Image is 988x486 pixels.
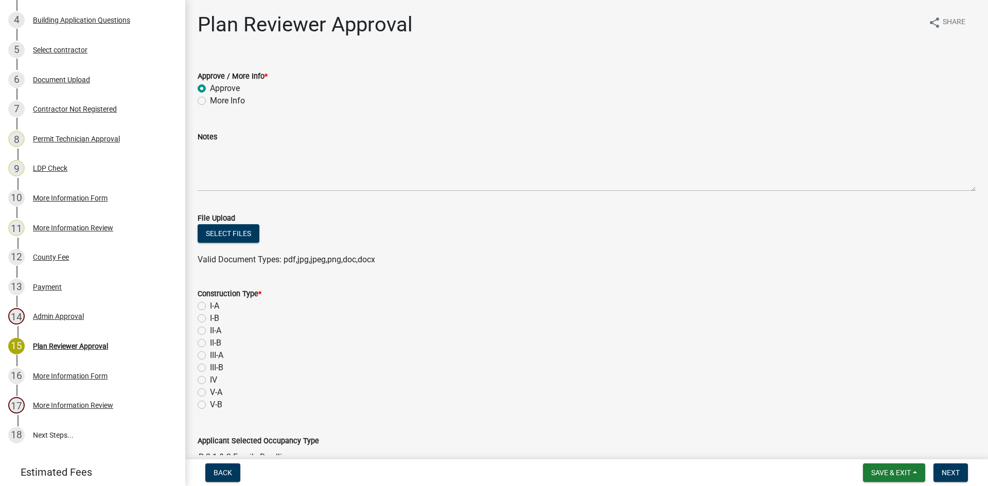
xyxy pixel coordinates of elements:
[198,255,375,264] span: Valid Document Types: pdf,jpg,jpeg,png,doc,docx
[8,131,25,147] div: 8
[33,16,130,24] div: Building Application Questions
[33,194,108,202] div: More Information Form
[205,463,240,482] button: Back
[210,386,222,399] label: V-A
[8,338,25,354] div: 15
[33,135,120,142] div: Permit Technician Approval
[210,399,222,411] label: V-B
[8,368,25,384] div: 16
[8,160,25,176] div: 9
[33,46,87,53] div: Select contractor
[8,101,25,117] div: 7
[928,16,941,29] i: share
[198,12,413,37] h1: Plan Reviewer Approval
[33,224,113,231] div: More Information Review
[871,469,911,477] span: Save & Exit
[210,362,223,374] label: III-B
[8,397,25,413] div: 17
[8,71,25,88] div: 6
[8,42,25,58] div: 5
[33,343,108,350] div: Plan Reviewer Approval
[210,337,221,349] label: II-B
[198,134,217,141] label: Notes
[210,300,219,312] label: I-A
[198,224,259,243] button: Select files
[8,308,25,325] div: 14
[198,438,319,445] label: Applicant Selected Occupancy Type
[198,215,235,222] label: File Upload
[198,291,261,298] label: Construction Type
[33,105,117,113] div: Contractor Not Registered
[8,12,25,28] div: 4
[33,165,67,172] div: LDP Check
[943,16,965,29] span: Share
[8,462,169,482] a: Estimated Fees
[33,76,90,83] div: Document Upload
[210,312,219,325] label: I-B
[8,220,25,236] div: 11
[920,12,974,32] button: shareShare
[210,82,240,95] label: Approve
[863,463,925,482] button: Save & Exit
[33,283,62,291] div: Payment
[933,463,968,482] button: Next
[8,279,25,295] div: 13
[214,469,232,477] span: Back
[33,254,69,261] div: County Fee
[33,313,84,320] div: Admin Approval
[8,249,25,265] div: 12
[33,402,113,409] div: More Information Review
[210,95,245,107] label: More Info
[210,349,223,362] label: III-A
[942,469,960,477] span: Next
[8,427,25,443] div: 18
[33,372,108,380] div: More Information Form
[210,374,217,386] label: IV
[210,325,221,337] label: II-A
[8,190,25,206] div: 10
[198,73,268,80] label: Approve / More Info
